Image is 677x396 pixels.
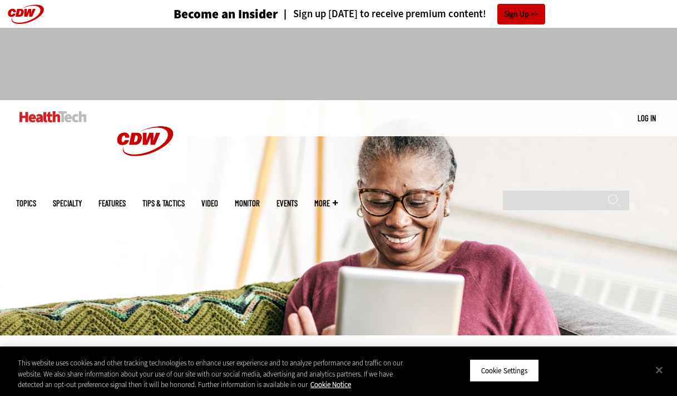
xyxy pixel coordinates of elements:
[497,4,545,24] a: Sign Up
[276,199,298,207] a: Events
[53,199,82,207] span: Specialty
[132,8,278,21] a: Become an Insider
[201,199,218,207] a: Video
[98,199,126,207] a: Features
[103,174,187,185] a: CDW
[638,113,656,123] a: Log in
[16,199,36,207] span: Topics
[278,9,486,19] a: Sign up [DATE] to receive premium content!
[136,39,541,89] iframe: advertisement
[174,8,278,21] h3: Become an Insider
[314,199,338,207] span: More
[142,199,185,207] a: Tips & Tactics
[647,358,671,382] button: Close
[19,111,87,122] img: Home
[470,359,539,382] button: Cookie Settings
[638,112,656,124] div: User menu
[235,199,260,207] a: MonITor
[103,100,187,182] img: Home
[18,358,406,390] div: This website uses cookies and other tracking technologies to enhance user experience and to analy...
[310,380,351,389] a: More information about your privacy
